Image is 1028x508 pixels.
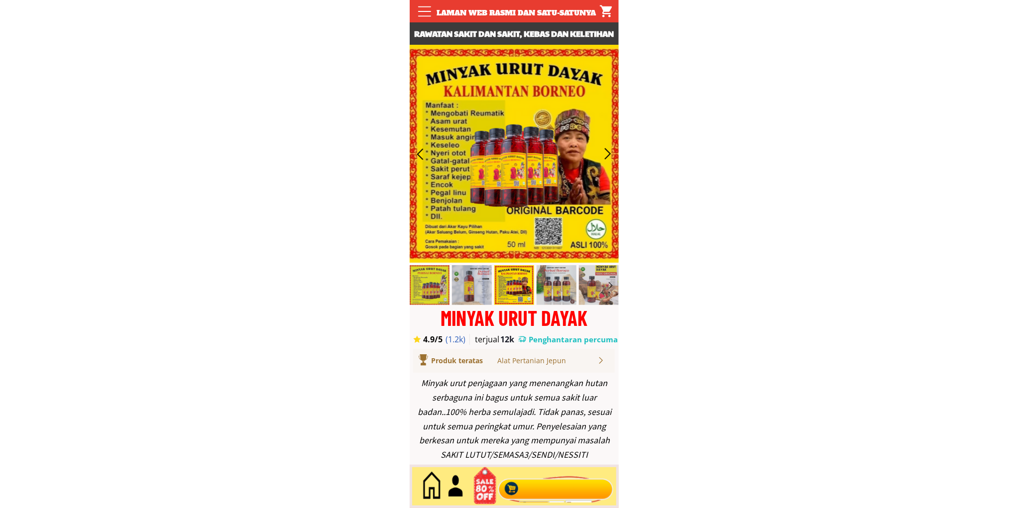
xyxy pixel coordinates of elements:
[415,376,614,462] div: Minyak urut penjagaan yang menenangkan hutan serbaguna ini bagus untuk semua sakit luar badan..10...
[431,7,601,18] div: Laman web rasmi dan satu-satunya
[410,27,619,40] h3: Rawatan sakit dan sakit, kebas dan keletihan
[423,334,451,345] h3: 4.9/5
[431,355,511,366] div: Produk teratas
[475,334,509,345] h3: terjual
[500,334,517,345] h3: 12k
[529,334,618,345] h3: Penghantaran percuma
[410,307,619,328] div: MINYAK URUT DAYAK
[446,334,471,345] h3: (1.2k)
[498,355,597,366] div: Alat Pertanian Jepun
